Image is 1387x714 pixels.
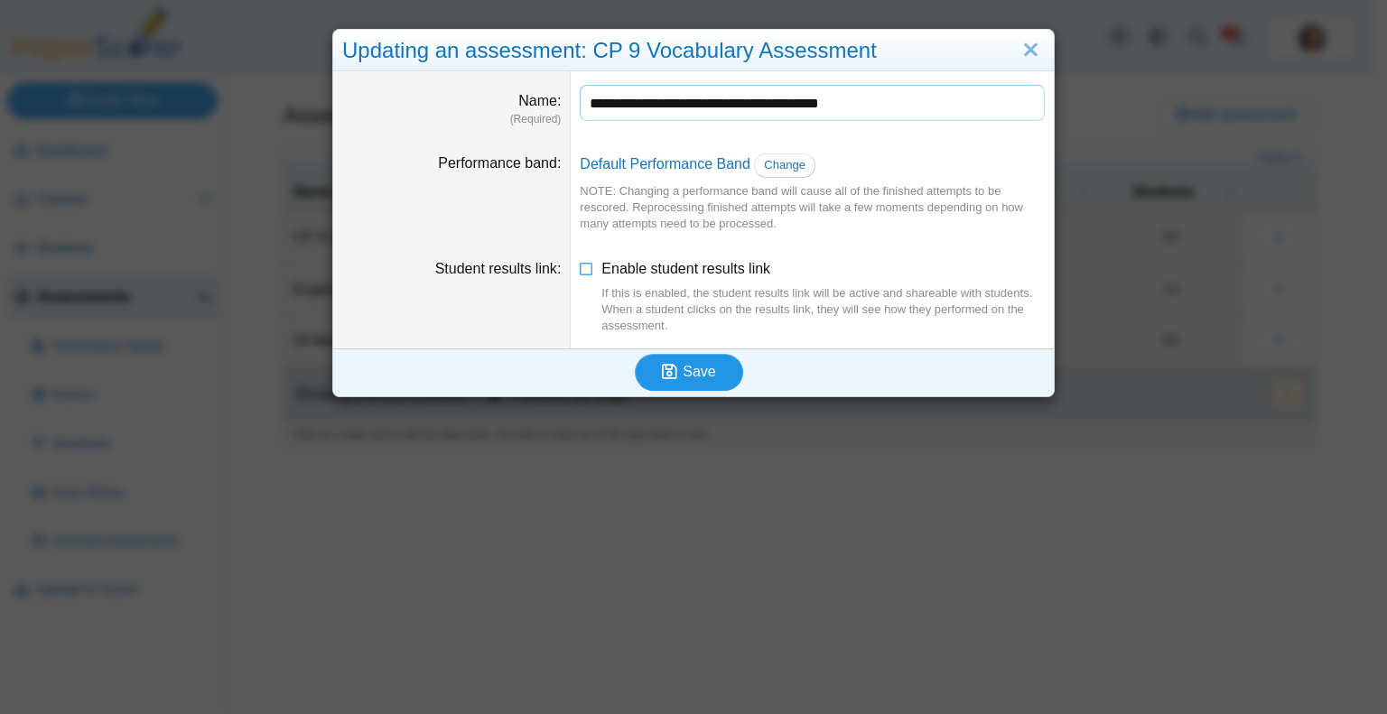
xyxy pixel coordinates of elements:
dfn: (Required) [342,112,561,127]
a: Default Performance Band [580,156,750,172]
div: Updating an assessment: CP 9 Vocabulary Assessment [333,30,1054,72]
label: Student results link [435,261,562,276]
a: Close [1017,35,1045,66]
span: Save [683,364,715,379]
span: Change [764,158,805,172]
label: Performance band [438,155,561,171]
div: NOTE: Changing a performance band will cause all of the finished attempts to be rescored. Reproce... [580,183,1045,233]
a: Change [754,153,815,177]
div: If this is enabled, the student results link will be active and shareable with students. When a s... [601,285,1045,335]
label: Name [518,93,561,108]
span: Enable student results link [601,261,1045,334]
button: Save [635,354,743,390]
